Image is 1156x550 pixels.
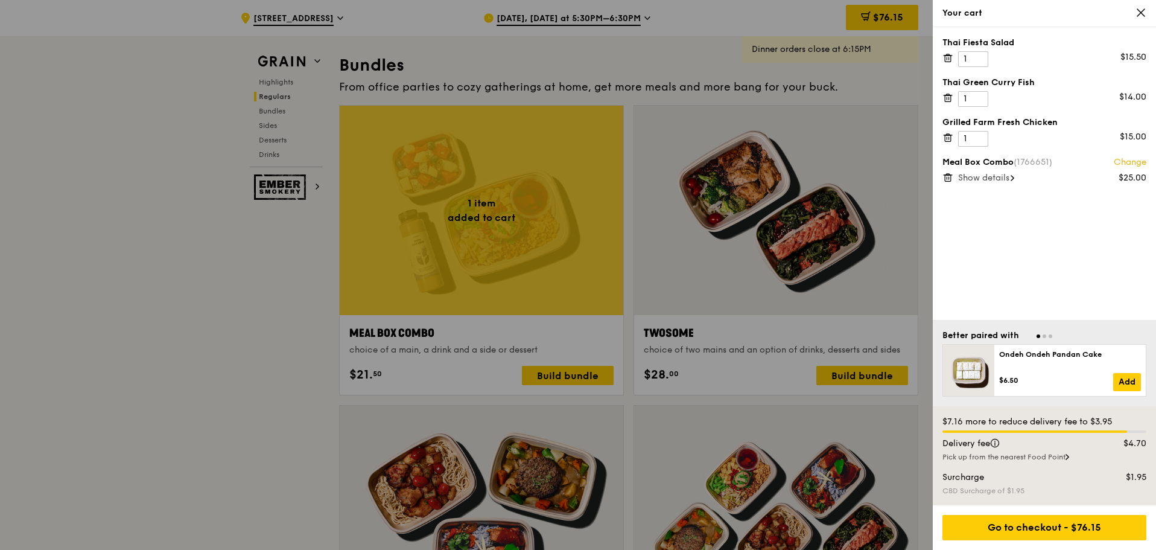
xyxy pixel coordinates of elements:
[942,156,1146,168] div: Meal Box Combo
[999,350,1141,359] div: Ondeh Ondeh Pandan Cake
[1049,334,1052,338] span: Go to slide 3
[1099,438,1154,450] div: $4.70
[999,376,1113,385] div: $6.50
[1113,373,1141,391] a: Add
[942,416,1146,428] div: $7.16 more to reduce delivery fee to $3.95
[958,173,1009,183] span: Show details
[935,438,1099,450] div: Delivery fee
[942,117,1146,129] div: Grilled Farm Fresh Chicken
[942,37,1146,49] div: Thai Fiesta Salad
[1014,157,1052,167] span: (1766651)
[942,7,1146,19] div: Your cart
[942,486,1146,496] div: CBD Surcharge of $1.95
[1043,334,1046,338] span: Go to slide 2
[1119,172,1146,184] div: $25.00
[1119,91,1146,103] div: $14.00
[1037,334,1040,338] span: Go to slide 1
[942,515,1146,540] div: Go to checkout - $76.15
[942,77,1146,89] div: Thai Green Curry Fish
[942,330,1019,342] div: Better paired with
[1114,156,1146,168] a: Change
[1120,51,1146,63] div: $15.50
[1120,131,1146,143] div: $15.00
[942,452,1146,462] div: Pick up from the nearest Food Point
[935,472,1099,484] div: Surcharge
[1099,472,1154,484] div: $1.95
